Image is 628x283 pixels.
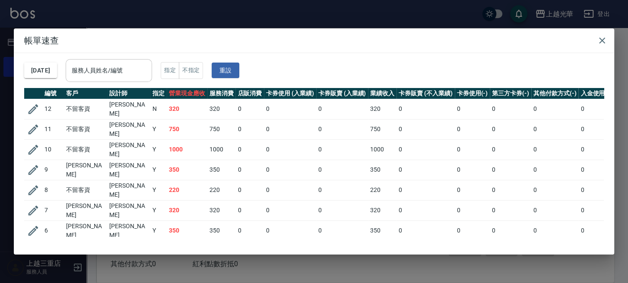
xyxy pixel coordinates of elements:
button: 不指定 [179,62,203,79]
th: 卡券使用(-) [455,88,490,99]
td: 0 [235,160,264,180]
td: Y [150,139,167,160]
td: 1000 [207,139,236,160]
td: 0 [235,99,264,119]
td: 0 [455,220,490,241]
td: 0 [316,119,368,139]
td: [PERSON_NAME] [64,160,107,180]
td: 6 [42,220,64,241]
td: 0 [316,160,368,180]
button: 重設 [212,63,239,79]
td: 0 [396,180,454,200]
th: 服務消費 [207,88,236,99]
td: 1000 [167,139,207,160]
td: [PERSON_NAME] [107,180,150,200]
td: 320 [207,99,236,119]
td: 0 [264,200,316,220]
th: 客戶 [64,88,107,99]
td: 0 [578,180,614,200]
td: 0 [455,139,490,160]
td: Y [150,180,167,200]
td: Y [150,220,167,241]
th: 營業現金應收 [167,88,207,99]
td: 0 [455,180,490,200]
td: 0 [531,99,579,119]
th: 業績收入 [368,88,396,99]
td: 0 [490,139,531,160]
td: 0 [578,99,614,119]
td: [PERSON_NAME] [107,220,150,241]
td: 0 [396,119,454,139]
th: 卡券販賣 (不入業績) [396,88,454,99]
td: 0 [578,119,614,139]
td: 0 [531,139,579,160]
td: 0 [316,200,368,220]
td: 0 [578,220,614,241]
td: 10 [42,139,64,160]
td: 0 [531,220,579,241]
td: 0 [264,180,316,200]
td: 350 [368,160,396,180]
td: 不留客資 [64,139,107,160]
td: [PERSON_NAME] [107,119,150,139]
td: 0 [235,180,264,200]
th: 店販消費 [235,88,264,99]
td: 8 [42,180,64,200]
td: 0 [490,160,531,180]
td: [PERSON_NAME] [107,200,150,220]
td: 0 [396,160,454,180]
th: 設計師 [107,88,150,99]
td: 750 [167,119,207,139]
td: 0 [235,139,264,160]
td: 0 [531,200,579,220]
td: 0 [531,119,579,139]
td: 0 [578,160,614,180]
td: 0 [490,99,531,119]
td: 320 [207,200,236,220]
td: [PERSON_NAME] [64,200,107,220]
td: 0 [396,200,454,220]
td: Y [150,200,167,220]
td: 11 [42,119,64,139]
td: 0 [316,180,368,200]
th: 入金使用(-) [578,88,614,99]
td: 0 [490,220,531,241]
td: 0 [264,119,316,139]
td: [PERSON_NAME] [107,139,150,160]
td: 0 [235,200,264,220]
td: 0 [396,220,454,241]
td: 12 [42,99,64,119]
td: [PERSON_NAME] [107,99,150,119]
td: Y [150,160,167,180]
td: 320 [368,200,396,220]
td: 350 [207,220,236,241]
td: 0 [264,160,316,180]
th: 卡券使用 (入業績) [264,88,316,99]
td: 0 [455,99,490,119]
td: 350 [167,160,207,180]
td: 0 [490,180,531,200]
td: 0 [264,139,316,160]
td: 0 [490,119,531,139]
td: 350 [368,220,396,241]
td: 0 [578,200,614,220]
th: 指定 [150,88,167,99]
td: 0 [455,119,490,139]
td: 350 [167,220,207,241]
td: 0 [316,220,368,241]
td: 不留客資 [64,119,107,139]
td: 0 [235,220,264,241]
td: 320 [368,99,396,119]
button: [DATE] [24,63,57,79]
td: 0 [490,200,531,220]
td: 7 [42,200,64,220]
td: 750 [368,119,396,139]
button: 指定 [161,62,179,79]
td: 不留客資 [64,180,107,200]
td: 0 [531,160,579,180]
td: 0 [396,139,454,160]
td: 350 [207,160,236,180]
td: 0 [316,99,368,119]
td: 不留客資 [64,99,107,119]
th: 卡券販賣 (入業績) [316,88,368,99]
